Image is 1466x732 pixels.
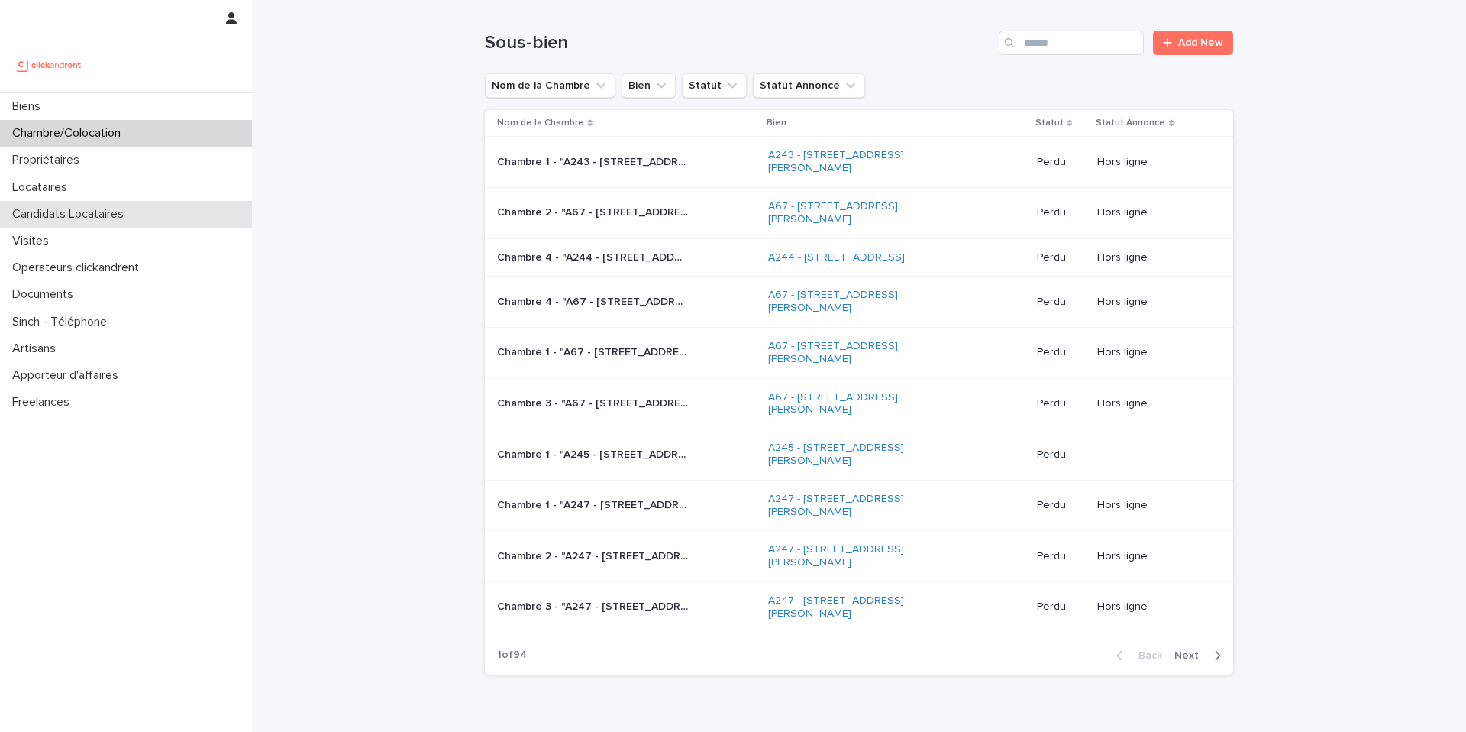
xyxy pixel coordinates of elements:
p: Hors ligne [1097,346,1209,359]
tr: Chambre 1 - "A243 - [STREET_ADDRESS][PERSON_NAME]"Chambre 1 - "A243 - [STREET_ADDRESS][PERSON_NAM... [485,137,1233,188]
p: Perdu [1037,296,1086,309]
tr: Chambre 1 - "A245 - [STREET_ADDRESS][PERSON_NAME]"Chambre 1 - "A245 - [STREET_ADDRESS][PERSON_NAM... [485,429,1233,481]
p: Hors ligne [1097,601,1209,614]
tr: Chambre 1 - "A67 - [STREET_ADDRESS][PERSON_NAME]"Chambre 1 - "A67 - [STREET_ADDRESS][PERSON_NAME]... [485,327,1233,378]
p: Documents [6,287,86,302]
p: Chambre 3 - "A247 - 2 rue Camille Dartois, Créteil 94000" [497,598,691,614]
button: Back [1104,649,1168,662]
p: Chambre 4 - "A244 - 32 rue Moissan, Noisy-le-Sec 93130" [497,248,691,264]
p: Propriétaires [6,153,92,167]
p: Chambre 3 - "A67 - 6 impasse de Gournay, Ivry-sur-Seine 94200" [497,394,691,410]
button: Next [1168,649,1233,662]
p: Candidats Locataires [6,207,136,222]
button: Bien [622,73,676,98]
tr: Chambre 2 - "A247 - [STREET_ADDRESS][PERSON_NAME]"Chambre 2 - "A247 - [STREET_ADDRESS][PERSON_NAM... [485,531,1233,582]
p: Statut Annonce [1096,115,1165,131]
p: Perdu [1037,601,1086,614]
a: Add New [1153,31,1233,55]
p: Hors ligne [1097,499,1209,512]
p: Perdu [1037,156,1086,169]
p: Perdu [1037,206,1086,219]
a: A244 - [STREET_ADDRESS] [768,251,905,264]
p: Nom de la Chambre [497,115,584,131]
tr: Chambre 4 - "A67 - [STREET_ADDRESS][PERSON_NAME]"Chambre 4 - "A67 - [STREET_ADDRESS][PERSON_NAME]... [485,277,1233,328]
p: Hors ligne [1097,156,1209,169]
p: Perdu [1037,499,1086,512]
a: A67 - [STREET_ADDRESS][PERSON_NAME] [768,200,959,226]
p: Bien [767,115,786,131]
a: A243 - [STREET_ADDRESS][PERSON_NAME] [768,149,959,175]
p: Locataires [6,180,79,195]
p: Artisans [6,342,68,356]
p: Perdu [1037,550,1086,563]
p: Chambre 1 - "A247 - 2 rue Camille Dartois, Créteil 94000" [497,496,691,512]
p: Hors ligne [1097,397,1209,410]
p: Chambre 4 - "A67 - 6 impasse de Gournay, Ivry-sur-Seine 94200" [497,293,691,309]
tr: Chambre 1 - "A247 - [STREET_ADDRESS][PERSON_NAME]"Chambre 1 - "A247 - [STREET_ADDRESS][PERSON_NAM... [485,480,1233,531]
button: Nom de la Chambre [485,73,615,98]
p: Statut [1035,115,1064,131]
h1: Sous-bien [485,32,993,54]
tr: Chambre 2 - "A67 - [STREET_ADDRESS][PERSON_NAME]"Chambre 2 - "A67 - [STREET_ADDRESS][PERSON_NAME]... [485,187,1233,238]
p: Perdu [1037,449,1086,462]
a: A245 - [STREET_ADDRESS][PERSON_NAME] [768,442,959,468]
img: UCB0brd3T0yccxBKYDjQ [12,50,86,80]
tr: Chambre 3 - "A247 - [STREET_ADDRESS][PERSON_NAME]"Chambre 3 - "A247 - [STREET_ADDRESS][PERSON_NAM... [485,581,1233,633]
p: - [1097,449,1209,462]
input: Search [999,31,1144,55]
p: Hors ligne [1097,550,1209,563]
p: Perdu [1037,346,1086,359]
p: Chambre 2 - "A67 - 6 impasse de Gournay, Ivry-sur-Seine 94200" [497,203,691,219]
p: Freelances [6,395,82,410]
a: A247 - [STREET_ADDRESS][PERSON_NAME] [768,594,959,620]
a: A67 - [STREET_ADDRESS][PERSON_NAME] [768,289,959,315]
p: Chambre 2 - "A247 - 2 rue Camille Dartois, Créteil 94000" [497,547,691,563]
p: Visites [6,234,61,248]
p: Apporteur d'affaires [6,368,131,383]
span: Back [1129,650,1162,661]
a: A247 - [STREET_ADDRESS][PERSON_NAME] [768,493,959,519]
p: Hors ligne [1097,296,1209,309]
a: A67 - [STREET_ADDRESS][PERSON_NAME] [768,391,959,417]
a: A67 - [STREET_ADDRESS][PERSON_NAME] [768,340,959,366]
button: Statut Annonce [753,73,865,98]
p: Biens [6,99,53,114]
a: A247 - [STREET_ADDRESS][PERSON_NAME] [768,543,959,569]
span: Add New [1178,37,1223,48]
p: Hors ligne [1097,206,1209,219]
tr: Chambre 3 - "A67 - [STREET_ADDRESS][PERSON_NAME]"Chambre 3 - "A67 - [STREET_ADDRESS][PERSON_NAME]... [485,378,1233,429]
p: Hors ligne [1097,251,1209,264]
p: Chambre 1 - "A245 - 29 rue Louise Aglaé Crette, Vitry-sur-Seine 94400" [497,445,691,462]
span: Next [1174,650,1208,661]
p: Chambre 1 - "A243 - 32 rue Professeur Joseph Nicolas, Lyon 69008" [497,153,691,169]
p: Perdu [1037,397,1086,410]
p: 1 of 94 [485,636,539,674]
p: Chambre/Colocation [6,126,133,141]
tr: Chambre 4 - "A244 - [STREET_ADDRESS]"Chambre 4 - "A244 - [STREET_ADDRESS]" A244 - [STREET_ADDRESS... [485,238,1233,277]
p: Sinch - Téléphone [6,315,119,329]
p: Operateurs clickandrent [6,261,151,275]
button: Statut [682,73,747,98]
p: Chambre 1 - "A67 - 6 impasse de Gournay, Ivry-sur-Seine 94200" [497,343,691,359]
p: Perdu [1037,251,1086,264]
